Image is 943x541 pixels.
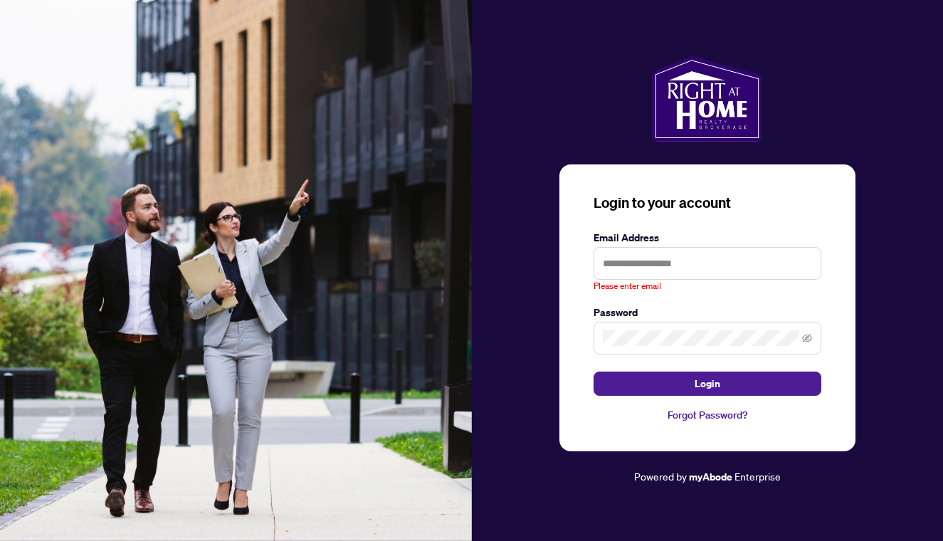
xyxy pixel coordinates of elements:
[652,56,762,142] img: ma-logo
[734,470,781,483] span: Enterprise
[594,305,821,320] label: Password
[634,470,687,483] span: Powered by
[594,280,661,293] span: Please enter email
[689,469,732,485] a: myAbode
[695,372,720,395] span: Login
[802,333,812,343] span: eye-invisible
[594,230,821,246] label: Email Address
[594,407,821,423] a: Forgot Password?
[594,193,821,213] h3: Login to your account
[594,372,821,396] button: Login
